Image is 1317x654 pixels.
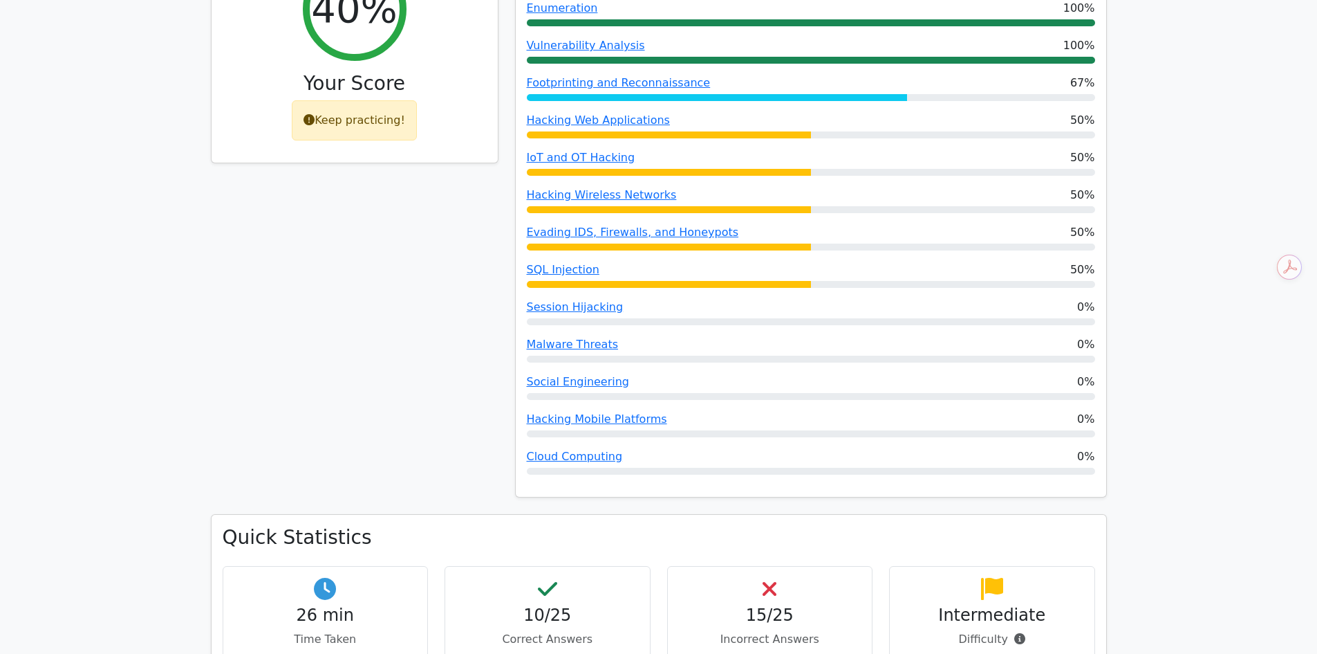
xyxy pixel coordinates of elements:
span: 0% [1077,448,1094,465]
a: SQL Injection [527,263,599,276]
span: 0% [1077,299,1094,316]
h3: Your Score [223,72,487,96]
span: 67% [1070,75,1095,91]
a: Malware Threats [527,338,619,351]
h4: Intermediate [901,606,1083,626]
a: Hacking Mobile Platforms [527,412,667,426]
span: 100% [1063,37,1095,54]
div: Keep practicing! [292,100,417,140]
span: 0% [1077,336,1094,353]
a: Vulnerability Analysis [527,39,645,52]
h3: Quick Statistics [223,526,1095,549]
a: IoT and OT Hacking [527,151,635,164]
a: Social Engineering [527,375,630,388]
a: Enumeration [527,1,598,15]
a: Evading IDS, Firewalls, and Honeypots [527,226,739,239]
span: 0% [1077,374,1094,390]
h4: 15/25 [679,606,861,626]
span: 50% [1070,149,1095,166]
span: 50% [1070,262,1095,278]
span: 50% [1070,224,1095,241]
p: Correct Answers [456,631,639,648]
span: 50% [1070,112,1095,129]
a: Footprinting and Reconnaissance [527,76,711,89]
h4: 10/25 [456,606,639,626]
span: 50% [1070,187,1095,203]
p: Incorrect Answers [679,631,861,648]
p: Difficulty [901,631,1083,648]
a: Session Hijacking [527,300,624,314]
a: Hacking Web Applications [527,113,670,127]
a: Hacking Wireless Networks [527,188,677,201]
a: Cloud Computing [527,450,623,463]
span: 0% [1077,411,1094,428]
h4: 26 min [234,606,417,626]
p: Time Taken [234,631,417,648]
